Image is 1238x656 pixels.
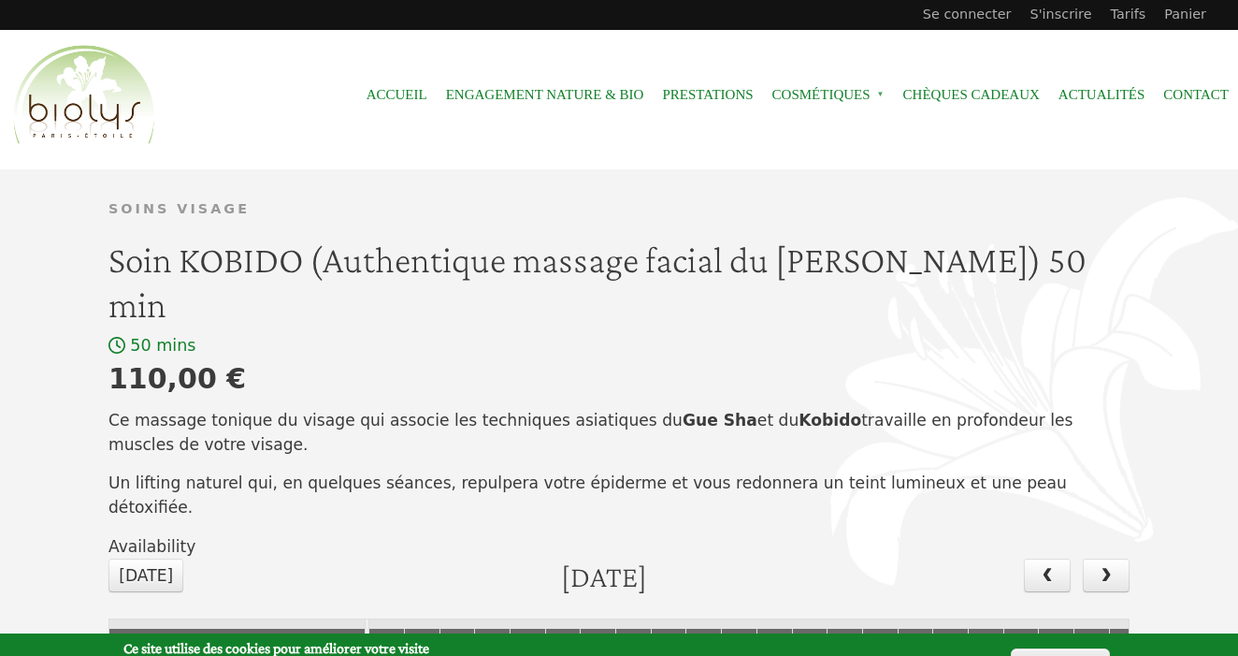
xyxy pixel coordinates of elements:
[683,411,757,430] strong: Gue Sha
[799,411,861,430] strong: Kobido
[1024,559,1071,592] button: prev
[662,74,753,116] a: Prestations
[9,42,159,149] img: Accueil
[108,559,183,592] button: [DATE]
[108,357,246,400] div: 110,00 €
[108,472,1130,519] p: Un lifting naturel qui, en quelques séances, repulpera votre épiderme et vous redonnera un teint ...
[108,409,1130,457] p: Ce massage tonique du visage qui associe les techniques asiatiques du et du travaille en profonde...
[108,201,250,216] a: Soins Visage
[772,74,885,116] span: Cosmétiques
[446,74,644,116] a: Engagement Nature & Bio
[561,559,647,594] h2: [DATE]
[108,535,1130,560] div: Availability
[903,74,1040,116] a: Chèques cadeaux
[1163,74,1229,116] a: Contact
[877,91,885,98] span: »
[108,239,1087,326] span: Soin KOBIDO (Authentique massage facial du [PERSON_NAME]) 50 min
[1058,74,1145,116] a: Actualités
[367,74,427,116] a: Accueil
[130,336,195,355] div: 50 mins
[1083,559,1130,592] button: next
